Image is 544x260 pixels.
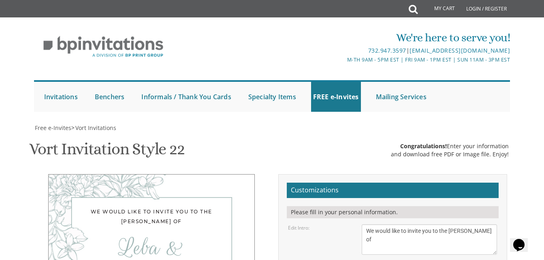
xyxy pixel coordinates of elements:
[193,55,510,64] div: M-Th 9am - 5pm EST | Fri 9am - 1pm EST | Sun 11am - 3pm EST
[93,82,127,112] a: Benchers
[391,150,509,158] div: and download free PDF or Image file. Enjoy!
[400,142,447,150] span: Congratulations!
[35,124,71,132] span: Free e-Invites
[139,82,233,112] a: Informals / Thank You Cards
[374,82,429,112] a: Mailing Services
[362,224,497,255] textarea: With much gratitude to Hashem We would like to invite you to The vort of our children
[287,206,499,218] div: Please fill in your personal information.
[75,124,116,132] a: Vort Invitations
[193,30,510,46] div: We're here to serve you!
[510,228,536,252] iframe: chat widget
[29,140,184,164] h1: Vort Invitation Style 22
[34,124,71,132] a: Free e-Invites
[368,47,406,54] a: 732.947.3597
[246,82,298,112] a: Specialty Items
[71,124,116,132] span: >
[42,82,80,112] a: Invitations
[288,224,309,231] label: Edit Intro:
[287,183,499,198] h2: Customizations
[391,142,509,150] div: Enter your information
[193,46,510,55] div: |
[311,82,361,112] a: FREE e-Invites
[65,207,238,226] div: We would like to invite you to the [PERSON_NAME] of
[34,30,173,64] img: BP Invitation Loft
[410,47,510,54] a: [EMAIL_ADDRESS][DOMAIN_NAME]
[417,1,461,17] a: My Cart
